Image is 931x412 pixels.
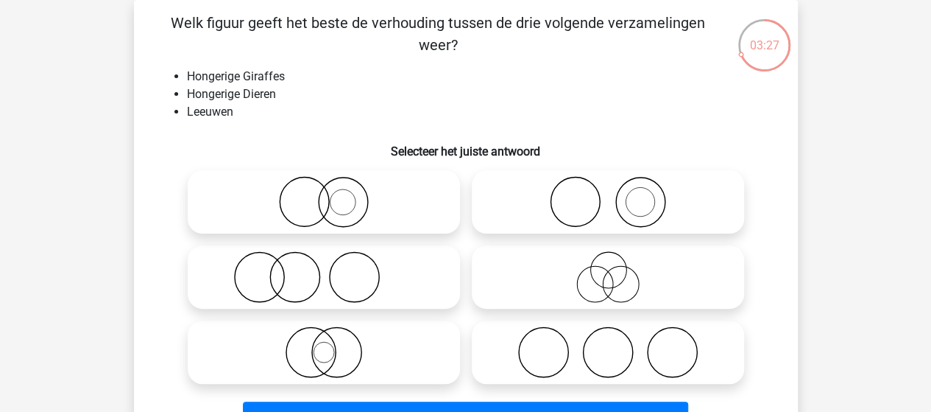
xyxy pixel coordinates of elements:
h6: Selecteer het juiste antwoord [157,133,774,158]
li: Hongerige Dieren [187,85,774,103]
p: Welk figuur geeft het beste de verhouding tussen de drie volgende verzamelingen weer? [157,12,719,56]
li: Leeuwen [187,103,774,121]
div: 03:27 [737,18,792,55]
li: Hongerige Giraffes [187,68,774,85]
